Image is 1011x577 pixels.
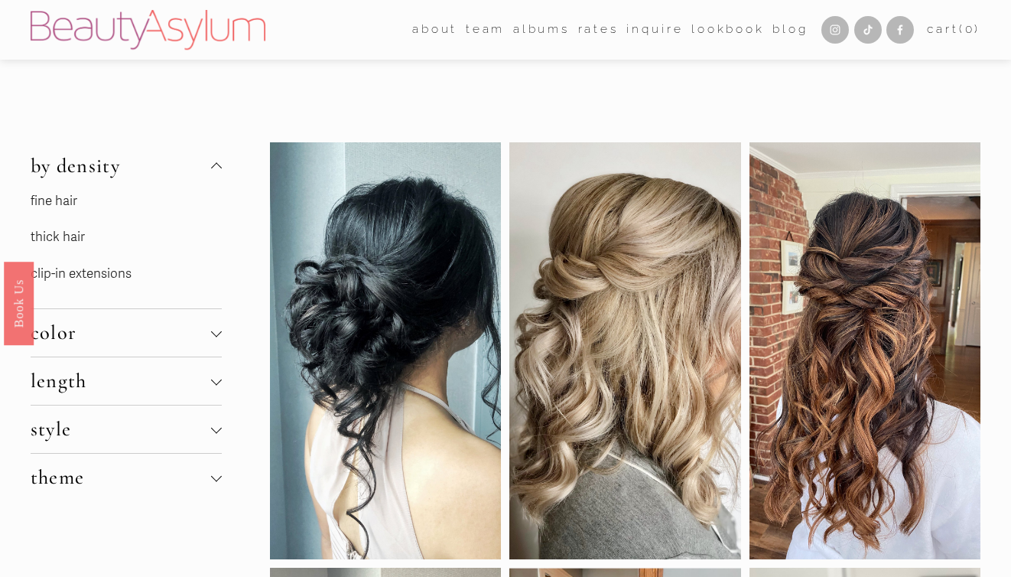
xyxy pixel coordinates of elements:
[4,262,34,345] a: Book Us
[965,22,975,36] span: 0
[31,406,222,453] button: style
[412,19,457,41] span: about
[578,18,619,42] a: Rates
[412,18,457,42] a: folder dropdown
[927,19,980,41] a: 0 items in cart
[626,18,683,42] a: Inquire
[31,321,211,345] span: color
[466,19,505,41] span: team
[31,357,222,405] button: length
[821,16,849,44] a: Instagram
[854,16,882,44] a: TikTok
[31,142,222,190] button: by density
[772,18,808,42] a: Blog
[31,309,222,357] button: color
[31,454,222,501] button: theme
[31,369,211,393] span: length
[31,417,211,442] span: style
[959,22,981,36] span: ( )
[691,18,765,42] a: Lookbook
[31,193,77,209] a: fine hair
[513,18,570,42] a: albums
[31,154,211,178] span: by density
[31,465,211,490] span: theme
[31,266,132,282] a: clip-in extensions
[31,229,85,245] a: thick hair
[466,18,505,42] a: folder dropdown
[886,16,914,44] a: Facebook
[31,10,265,50] img: Beauty Asylum | Bridal Hair &amp; Makeup Charlotte &amp; Atlanta
[31,190,222,309] div: by density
